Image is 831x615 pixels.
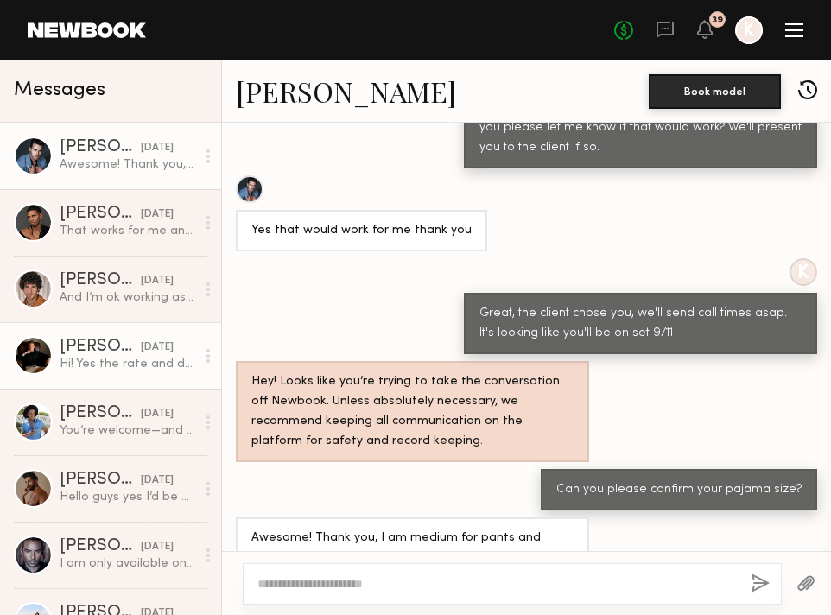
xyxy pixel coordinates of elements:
[14,80,105,100] span: Messages
[712,16,723,25] div: 39
[60,156,195,173] div: Awesome! Thank you, I am medium for pants and shirts
[60,422,195,439] div: You’re welcome—and thank you!
[60,139,141,156] div: [PERSON_NAME]
[141,539,174,555] div: [DATE]
[141,273,174,289] div: [DATE]
[60,555,195,572] div: I am only available on the 10th because I have a flight leaving out of LAX at 11:50pm But yes the...
[60,272,141,289] div: [PERSON_NAME]
[141,406,174,422] div: [DATE]
[60,206,141,223] div: [PERSON_NAME]
[60,538,141,555] div: [PERSON_NAME]
[735,16,763,44] a: K
[60,223,195,239] div: That works for me and I’m available. Thanks!
[141,206,174,223] div: [DATE]
[556,480,802,500] div: Can you please confirm your pajama size?
[141,472,174,489] div: [DATE]
[60,472,141,489] div: [PERSON_NAME]
[649,74,781,109] button: Book model
[649,83,781,98] a: Book model
[236,73,456,110] a: [PERSON_NAME]
[479,304,802,344] div: Great, the client chose you, we'll send call times asap. It's looking like you'll be on set 9/11
[60,489,195,505] div: Hello guys yes I’d be available and able to work as local.
[251,372,574,452] div: Hey! Looks like you’re trying to take the conversation off Newbook. Unless absolutely necessary, ...
[60,289,195,306] div: And I’m ok working as a local
[141,140,174,156] div: [DATE]
[141,339,174,356] div: [DATE]
[60,339,141,356] div: [PERSON_NAME]
[60,356,195,372] div: Hi! Yes the rate and dates work.
[251,221,472,241] div: Yes that would work for me thank you
[60,405,141,422] div: [PERSON_NAME]
[251,529,574,568] div: Awesome! Thank you, I am medium for pants and shirts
